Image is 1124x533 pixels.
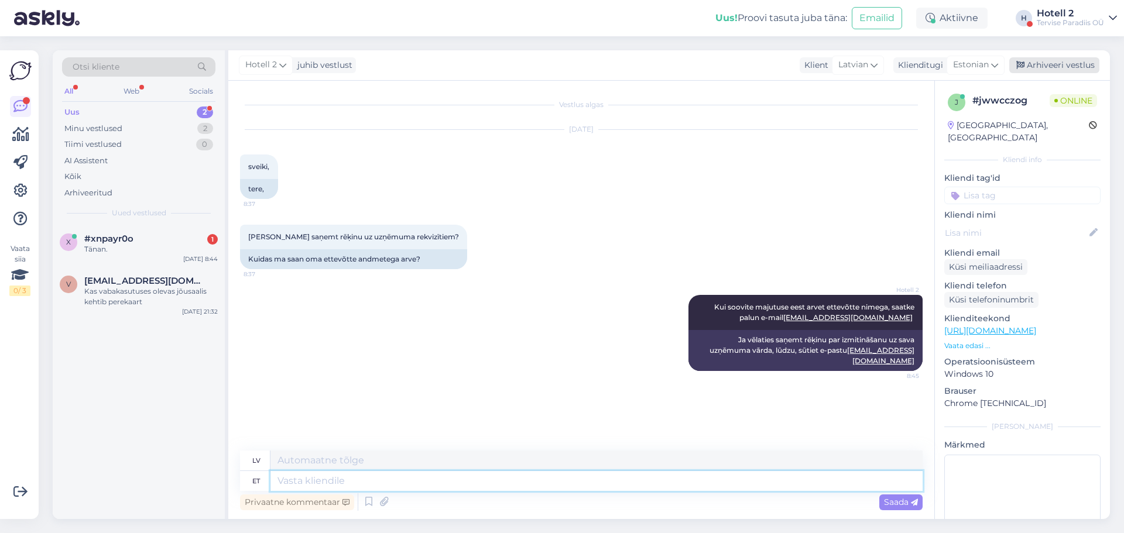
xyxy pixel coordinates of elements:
[948,119,1089,144] div: [GEOGRAPHIC_DATA], [GEOGRAPHIC_DATA]
[875,286,919,294] span: Hotell 2
[64,123,122,135] div: Minu vestlused
[84,244,218,255] div: Tänan.
[1050,94,1097,107] span: Online
[944,439,1101,451] p: Märkmed
[182,307,218,316] div: [DATE] 21:32
[714,302,916,322] span: Kui soovite majutuse eest arvet ettevõtte nimega, saatke palun e-mail
[944,209,1101,221] p: Kliendi nimi
[64,171,81,183] div: Kõik
[1016,10,1032,26] div: H
[66,238,71,246] span: x
[944,292,1039,308] div: Küsi telefoninumbrit
[944,397,1101,410] p: Chrome [TECHNICAL_ID]
[9,286,30,296] div: 0 / 3
[944,247,1101,259] p: Kliendi email
[944,368,1101,380] p: Windows 10
[944,421,1101,432] div: [PERSON_NAME]
[884,497,918,507] span: Saada
[944,154,1101,165] div: Kliendi info
[1037,9,1117,27] a: Hotell 2Tervise Paradiis OÜ
[944,280,1101,292] p: Kliendi telefon
[196,139,213,150] div: 0
[240,179,278,199] div: tere,
[972,94,1050,108] div: # jwwcczog
[945,226,1087,239] input: Lisa nimi
[955,98,958,106] span: j
[64,139,122,150] div: Tiimi vestlused
[1037,9,1104,18] div: Hotell 2
[293,59,352,71] div: juhib vestlust
[953,59,989,71] span: Estonian
[944,187,1101,204] input: Lisa tag
[64,187,112,199] div: Arhiveeritud
[1037,18,1104,27] div: Tervise Paradiis OÜ
[944,341,1101,351] p: Vaata edasi ...
[248,162,269,171] span: sveiki,
[893,59,943,71] div: Klienditugi
[244,270,287,278] span: 8:37
[944,259,1027,275] div: Küsi meiliaadressi
[9,60,32,82] img: Askly Logo
[240,124,923,135] div: [DATE]
[84,286,218,307] div: Kas vabakasutuses olevas jõusaalis kehtib perekaart
[240,494,354,510] div: Privaatne kommentaar
[715,12,738,23] b: Uus!
[9,243,30,296] div: Vaata siia
[875,372,919,380] span: 8:45
[197,123,213,135] div: 2
[252,471,260,491] div: et
[207,234,218,245] div: 1
[944,312,1101,325] p: Klienditeekond
[248,232,459,241] span: [PERSON_NAME] saņemt rēķinu uz uzņēmuma rekvizītiem?
[800,59,828,71] div: Klient
[121,84,142,99] div: Web
[916,8,988,29] div: Aktiivne
[688,330,923,371] div: Ja vēlaties saņemt rēķinu par izmitināšanu uz sava uzņēmuma vārda, lūdzu, sūtiet e-pastu
[715,11,847,25] div: Proovi tasuta juba täna:
[847,346,914,365] a: [EMAIL_ADDRESS][DOMAIN_NAME]
[244,200,287,208] span: 8:37
[84,276,206,286] span: vaike09@gmail.com
[73,61,119,73] span: Otsi kliente
[944,325,1036,336] a: [URL][DOMAIN_NAME]
[62,84,76,99] div: All
[66,280,71,288] span: v
[64,106,80,118] div: Uus
[197,106,213,118] div: 2
[240,99,923,110] div: Vestlus algas
[944,172,1101,184] p: Kliendi tag'id
[252,451,261,470] div: lv
[944,356,1101,368] p: Operatsioonisüsteem
[183,255,218,263] div: [DATE] 8:44
[852,7,902,29] button: Emailid
[783,313,913,322] a: [EMAIL_ADDRESS][DOMAIN_NAME]
[245,59,277,71] span: Hotell 2
[838,59,868,71] span: Latvian
[240,249,467,269] div: Kuidas ma saan oma ettevõtte andmetega arve?
[1009,57,1099,73] div: Arhiveeri vestlus
[64,155,108,167] div: AI Assistent
[84,233,133,244] span: #xnpayr0o
[944,385,1101,397] p: Brauser
[187,84,215,99] div: Socials
[112,208,166,218] span: Uued vestlused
